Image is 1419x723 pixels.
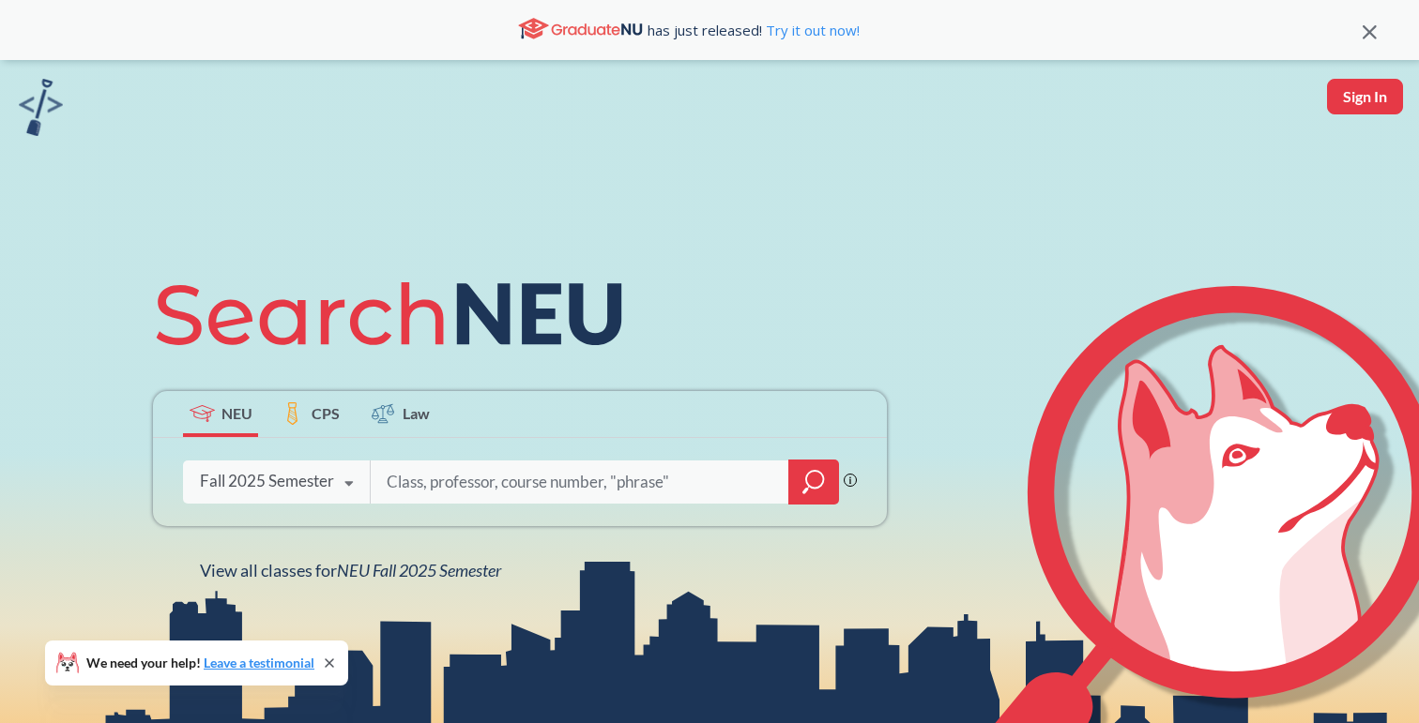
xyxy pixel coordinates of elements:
[337,560,501,580] span: NEU Fall 2025 Semester
[802,469,825,495] svg: magnifying glass
[200,560,501,580] span: View all classes for
[200,471,334,491] div: Fall 2025 Semester
[385,462,775,502] input: Class, professor, course number, "phrase"
[19,79,63,136] img: sandbox logo
[762,21,860,39] a: Try it out now!
[221,402,252,424] span: NEU
[19,79,63,142] a: sandbox logo
[648,20,860,40] span: has just released!
[312,402,340,424] span: CPS
[1327,79,1403,114] button: Sign In
[788,459,839,505] div: magnifying glass
[403,402,430,424] span: Law
[86,656,314,670] span: We need your help!
[204,655,314,670] a: Leave a testimonial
